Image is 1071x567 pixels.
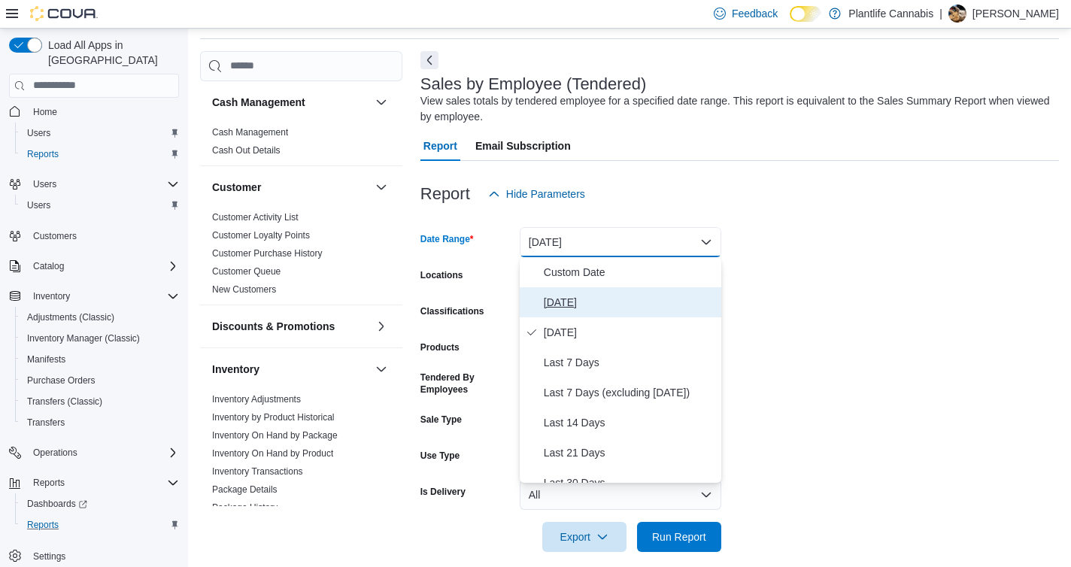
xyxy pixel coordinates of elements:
div: Select listbox [520,257,721,483]
a: Customer Queue [212,266,281,277]
span: Manifests [27,353,65,365]
label: Classifications [420,305,484,317]
span: Operations [27,444,179,462]
span: Manifests [21,350,179,368]
button: Catalog [27,257,70,275]
span: Transfers (Classic) [21,393,179,411]
span: Feedback [732,6,778,21]
span: Reports [27,148,59,160]
a: Inventory by Product Historical [212,412,335,423]
span: Reports [33,477,65,489]
span: Users [27,199,50,211]
span: Inventory [33,290,70,302]
a: Transfers (Classic) [21,393,108,411]
button: Next [420,51,438,69]
a: Customer Purchase History [212,248,323,259]
button: Inventory [212,362,369,377]
span: Inventory On Hand by Product [212,447,333,459]
span: Reports [21,145,179,163]
button: Inventory Manager (Classic) [15,328,185,349]
p: [PERSON_NAME] [972,5,1059,23]
span: Package Details [212,484,278,496]
span: Inventory On Hand by Package [212,429,338,441]
button: Cash Management [372,93,390,111]
span: Settings [27,546,179,565]
h3: Customer [212,180,261,195]
span: Transfers [27,417,65,429]
label: Products [420,341,460,353]
a: Users [21,124,56,142]
button: Inventory [27,287,76,305]
p: | [939,5,942,23]
div: Cash Management [200,123,402,165]
a: Customer Loyalty Points [212,230,310,241]
span: Dark Mode [790,22,790,23]
button: Purchase Orders [15,370,185,391]
span: Customers [33,230,77,242]
span: Last 7 Days [544,353,715,371]
button: Adjustments (Classic) [15,307,185,328]
button: Customer [212,180,369,195]
span: Custom Date [544,263,715,281]
span: Customer Queue [212,265,281,277]
span: Export [551,522,617,552]
span: Inventory Manager (Classic) [21,329,179,347]
h3: Discounts & Promotions [212,319,335,334]
span: Catalog [27,257,179,275]
span: Inventory Adjustments [212,393,301,405]
span: Email Subscription [475,131,571,161]
span: Load All Apps in [GEOGRAPHIC_DATA] [42,38,179,68]
span: Operations [33,447,77,459]
span: Adjustments (Classic) [21,308,179,326]
span: Last 21 Days [544,444,715,462]
span: Adjustments (Classic) [27,311,114,323]
span: Settings [33,550,65,562]
button: Home [3,101,185,123]
span: Last 7 Days (excluding [DATE]) [544,384,715,402]
a: Inventory Adjustments [212,394,301,405]
a: Inventory Manager (Classic) [21,329,146,347]
button: Export [542,522,627,552]
h3: Report [420,185,470,203]
button: Discounts & Promotions [212,319,369,334]
button: Run Report [637,522,721,552]
a: Inventory On Hand by Product [212,448,333,459]
a: Reports [21,145,65,163]
a: Dashboards [21,495,93,513]
span: New Customers [212,283,276,296]
span: Cash Management [212,126,288,138]
span: Users [21,124,179,142]
button: Users [15,195,185,216]
span: Home [33,106,57,118]
input: Dark Mode [790,6,821,22]
span: Users [33,178,56,190]
h3: Cash Management [212,95,305,110]
span: Dashboards [27,498,87,510]
label: Tendered By Employees [420,371,514,396]
span: Hide Parameters [506,186,585,202]
a: Reports [21,516,65,534]
button: Hide Parameters [482,179,591,209]
span: Transfers (Classic) [27,396,102,408]
button: Discounts & Promotions [372,317,390,335]
a: Settings [27,547,71,565]
span: Customer Purchase History [212,247,323,259]
button: Users [3,174,185,195]
span: Reports [27,474,179,492]
span: Users [21,196,179,214]
button: Reports [15,514,185,535]
span: Customers [27,226,179,245]
button: Operations [3,442,185,463]
a: Users [21,196,56,214]
span: Users [27,175,179,193]
span: Catalog [33,260,64,272]
span: Last 14 Days [544,414,715,432]
span: Home [27,102,179,121]
span: Reports [27,519,59,531]
span: [DATE] [544,323,715,341]
label: Use Type [420,450,460,462]
button: Catalog [3,256,185,277]
span: Customer Activity List [212,211,299,223]
button: Operations [27,444,83,462]
span: Package History [212,502,278,514]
